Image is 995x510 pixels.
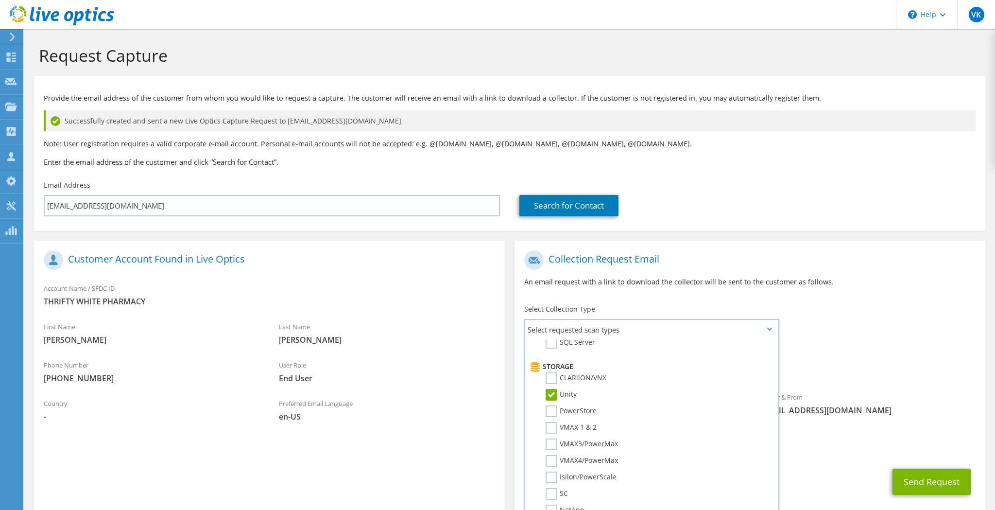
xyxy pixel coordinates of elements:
[524,304,595,314] label: Select Collection Type
[44,334,259,345] span: [PERSON_NAME]
[546,372,606,384] label: CLARiiON/VNX
[34,355,269,388] div: Phone Number
[279,373,495,384] span: End User
[519,195,618,216] a: Search for Contact
[34,393,269,427] div: Country
[44,139,976,149] p: Note: User registration requires a valid corporate e-mail account. Personal e-mail accounts will ...
[528,361,773,372] li: Storage
[546,405,597,417] label: PowerStore
[44,373,259,384] span: [PHONE_NUMBER]
[44,180,90,190] label: Email Address
[524,277,976,287] p: An email request with a link to download the collector will be sent to the customer as follows.
[525,320,778,339] span: Select requested scan types
[34,278,505,312] div: Account Name / SFDC ID
[546,455,618,467] label: VMAX4/PowerMax
[546,439,618,450] label: VMAX3/PowerMax
[44,250,490,270] h1: Customer Account Found in Live Optics
[279,334,495,345] span: [PERSON_NAME]
[546,389,577,401] label: Unity
[515,425,985,459] div: CC & Reply To
[44,296,495,307] span: THRIFTY WHITE PHARMACY
[44,411,259,422] span: -
[524,250,971,270] h1: Collection Request Email
[269,317,504,350] div: Last Name
[34,317,269,350] div: First Name
[44,93,976,104] p: Provide the email address of the customer from whom you would like to request a capture. The cust...
[546,488,568,500] label: SC
[515,387,750,421] div: To
[546,472,617,483] label: Isilon/PowerScale
[546,337,595,349] label: SQL Server
[546,422,597,434] label: VMAX 1 & 2
[969,7,984,22] span: VK
[269,355,504,388] div: User Role
[65,116,401,126] span: Successfully created and sent a new Live Optics Capture Request to [EMAIL_ADDRESS][DOMAIN_NAME]
[515,343,985,382] div: Requested Collections
[759,405,975,416] span: [EMAIL_ADDRESS][DOMAIN_NAME]
[908,10,917,19] svg: \n
[279,411,495,422] span: en-US
[39,45,976,66] h1: Request Capture
[269,393,504,427] div: Preferred Email Language
[44,157,976,167] h3: Enter the email address of the customer and click “Search for Contact”.
[892,469,971,495] button: Send Request
[750,387,985,421] div: Sender & From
